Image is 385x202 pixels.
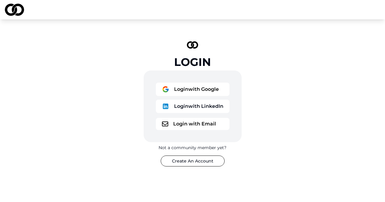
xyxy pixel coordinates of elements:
img: logo [5,4,24,16]
img: logo [162,86,169,93]
img: logo [187,41,198,49]
button: logoLogin with Email [156,118,229,130]
div: Login [174,56,211,68]
button: logoLoginwith LinkedIn [156,100,229,113]
button: logoLoginwith Google [156,83,229,96]
div: Not a community member yet? [159,145,226,151]
img: logo [162,103,169,110]
button: Create An Account [161,156,225,166]
img: logo [162,122,168,126]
